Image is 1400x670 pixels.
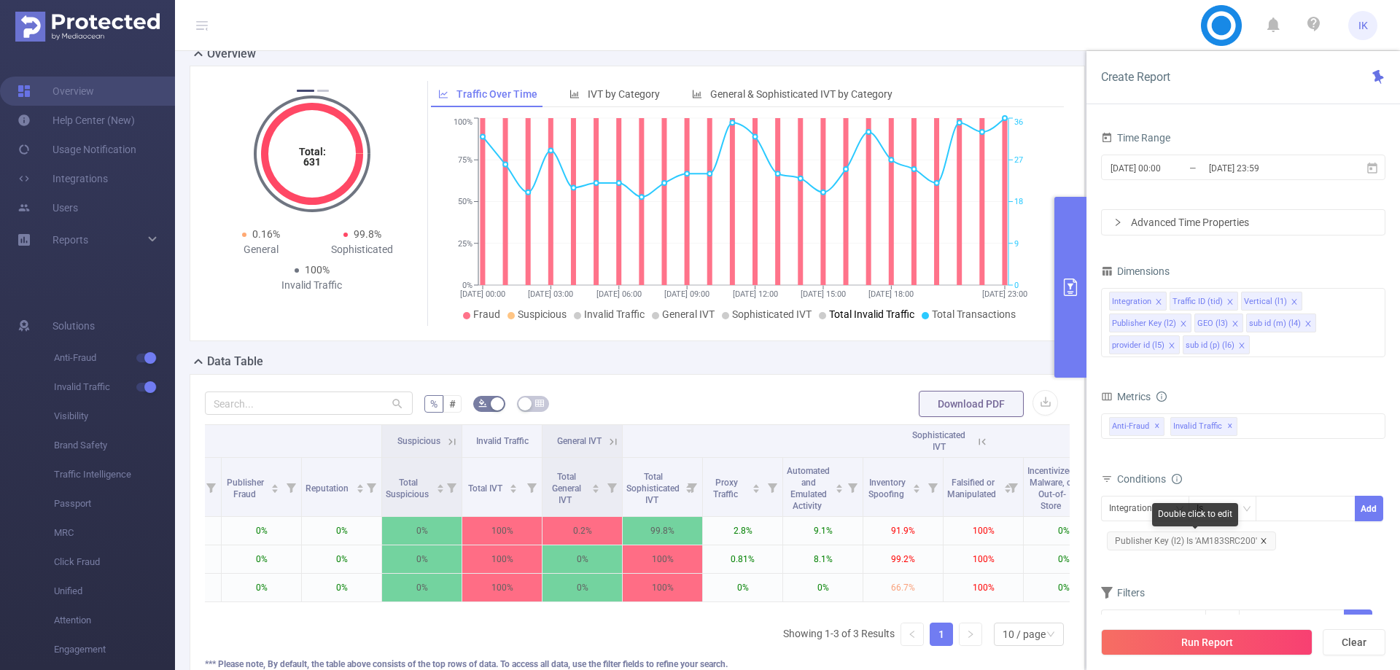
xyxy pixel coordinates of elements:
li: provider id (l5) [1109,335,1180,354]
span: Invalid Traffic [1170,417,1237,436]
p: 100% [623,545,702,573]
span: Reports [52,234,88,246]
div: General [211,242,312,257]
input: End date [1207,158,1326,178]
p: 8.1% [783,545,863,573]
tspan: [DATE] 15:00 [800,289,845,299]
p: 2.8% [703,517,782,545]
span: Anti-Fraud [54,343,175,373]
li: Showing 1-3 of 3 Results [783,623,895,646]
i: icon: close [1304,320,1312,329]
span: Unified [54,577,175,606]
span: ✕ [1227,418,1233,435]
p: 100% [944,545,1023,573]
span: IVT by Category [588,88,660,100]
p: 0% [1024,517,1103,545]
button: 1 [297,90,314,92]
i: icon: caret-up [835,482,843,486]
div: Integration [1109,496,1162,521]
div: Sort [835,482,844,491]
tspan: 0% [462,281,472,290]
div: ≥ [1213,610,1229,634]
span: Reputation [306,483,351,494]
p: 9.1% [783,517,863,545]
a: 1 [930,623,952,645]
tspan: [DATE] 00:00 [460,289,505,299]
span: General IVT [557,436,602,446]
i: icon: info-circle [1156,392,1167,402]
p: 100% [462,517,542,545]
p: 0.2% [542,517,622,545]
i: icon: right [1113,218,1122,227]
tspan: 75% [458,155,472,165]
i: icon: table [535,399,544,408]
span: Total IVT [468,483,505,494]
i: icon: caret-up [271,482,279,486]
span: Attention [54,606,175,635]
tspan: 27 [1014,155,1023,165]
div: Double click to edit [1152,503,1238,526]
i: icon: caret-up [356,482,364,486]
li: Publisher Key (l2) [1109,313,1191,332]
div: sub id (p) (l6) [1186,336,1234,355]
div: provider id (l5) [1112,336,1164,355]
p: 0% [302,574,381,601]
span: Dimensions [1101,265,1170,277]
span: 0.16% [252,228,280,240]
div: icon: rightAdvanced Time Properties [1102,210,1385,235]
p: 0% [302,517,381,545]
p: 0% [382,517,462,545]
div: Sort [591,482,600,491]
span: 99.8% [354,228,381,240]
span: Sophisticated IVT [912,430,965,452]
li: Traffic ID (tid) [1170,292,1238,311]
tspan: 25% [458,239,472,249]
img: Protected Media [15,12,160,42]
span: Time Range [1101,132,1170,144]
span: Filters [1101,587,1145,599]
span: Visibility [54,402,175,431]
a: Overview [17,77,94,106]
i: icon: caret-down [592,487,600,491]
i: icon: caret-down [271,487,279,491]
span: Metrics [1101,391,1151,402]
i: icon: caret-up [752,482,761,486]
i: Filter menu [441,458,462,516]
span: General & Sophisticated IVT by Category [710,88,892,100]
button: Run Report [1101,629,1312,655]
span: % [430,398,437,410]
li: Integration [1109,292,1167,311]
p: 0% [783,574,863,601]
span: Incentivized, Malware, or Out-of-Store [1027,466,1076,511]
span: Passport [54,489,175,518]
span: Publisher Key (l2) Is 'AM183SRC200' [1107,531,1276,550]
p: 99.2% [863,545,943,573]
p: 0% [222,517,301,545]
span: Increase Value [1329,610,1344,623]
div: Sort [509,482,518,491]
button: Download PDF [919,391,1024,417]
i: icon: bar-chart [692,89,702,99]
i: icon: info-circle [1172,474,1182,484]
p: 0.81% [703,545,782,573]
p: 0% [302,545,381,573]
span: Invalid Traffic [54,373,175,402]
span: Total General IVT [552,472,581,505]
p: 0% [542,545,622,573]
span: Publisher Fraud [227,478,264,499]
span: Solutions [52,311,95,340]
input: Search... [205,392,413,415]
p: 0% [1024,574,1103,601]
p: 0% [222,574,301,601]
li: GEO (l3) [1194,313,1243,332]
i: icon: caret-down [752,487,761,491]
i: icon: close [1232,320,1239,329]
span: Conditions [1117,473,1182,485]
span: Invalid Traffic [476,436,529,446]
p: 100% [462,574,542,601]
div: Publisher Key (l2) [1112,314,1176,333]
a: Usage Notification [17,135,136,164]
tspan: 18 [1014,198,1023,207]
a: Users [17,193,78,222]
span: Brand Safety [54,431,175,460]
